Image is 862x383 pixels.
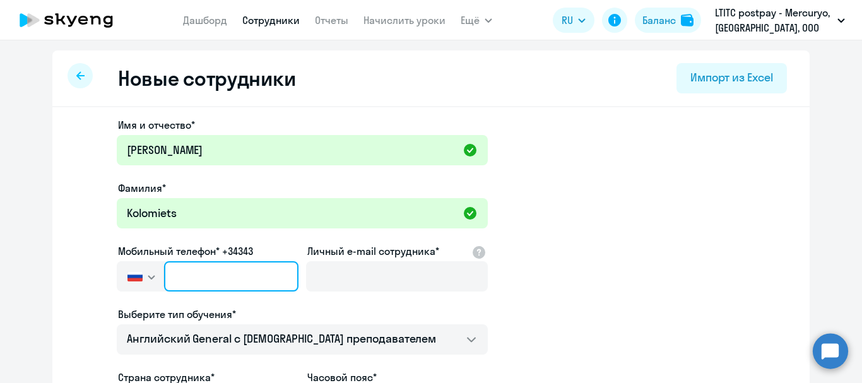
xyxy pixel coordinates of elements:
span: Ещё [461,13,480,28]
button: RU [553,8,594,33]
h2: Новые сотрудники [118,66,295,91]
div: Баланс [642,13,676,28]
a: Начислить уроки [363,14,446,27]
button: Импорт из Excel [676,63,787,93]
label: Фамилия* [118,180,166,196]
label: Мобильный телефон* +34343 [118,244,253,259]
div: Импорт из Excel [690,69,773,86]
button: LTITC postpay - Mercuryo, [GEOGRAPHIC_DATA], ООО [709,5,851,35]
img: balance [681,14,694,27]
span: RU [562,13,573,28]
p: LTITC postpay - Mercuryo, [GEOGRAPHIC_DATA], ООО [715,5,832,35]
button: Балансbalance [635,8,701,33]
label: Личный e-mail сотрудника* [307,244,439,259]
button: Ещё [461,8,492,33]
a: Отчеты [315,14,348,27]
a: Сотрудники [242,14,300,27]
img: RU.png [127,271,143,281]
a: Дашборд [183,14,227,27]
label: Выберите тип обучения* [118,307,236,322]
span: Имя и отчество* [118,117,195,133]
